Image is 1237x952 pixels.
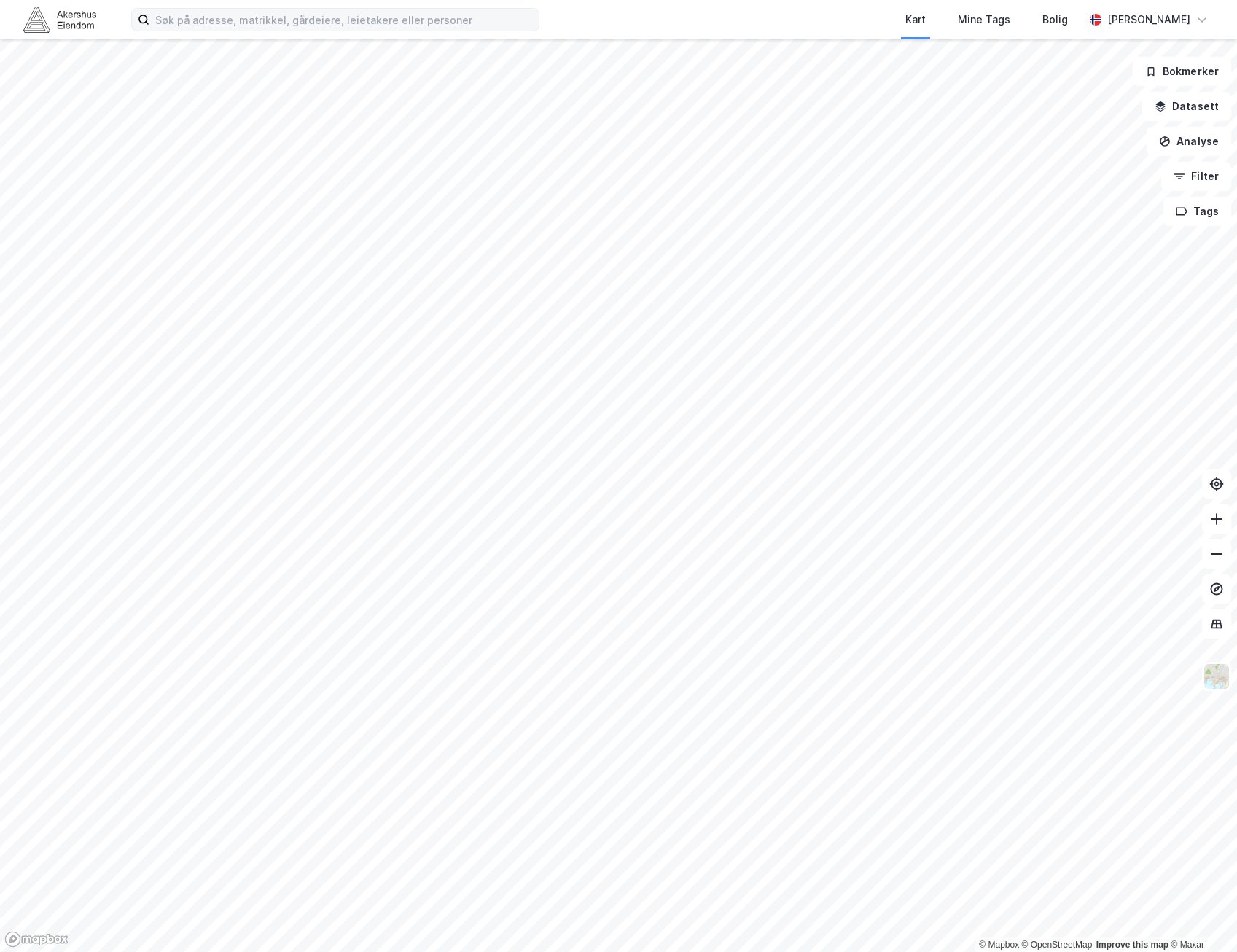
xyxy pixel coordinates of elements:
button: Datasett [1142,92,1231,121]
button: Bokmerker [1133,57,1231,86]
div: Mine Tags [958,11,1010,28]
button: Tags [1163,197,1231,226]
a: OpenStreetMap [1022,940,1093,950]
input: Søk på adresse, matrikkel, gårdeiere, leietakere eller personer [149,9,539,31]
img: akershus-eiendom-logo.9091f326c980b4bce74ccdd9f866810c.svg [23,7,96,32]
a: Mapbox homepage [4,931,69,948]
button: Analyse [1147,127,1231,156]
div: Kontrollprogram for chat [1164,882,1237,952]
div: Kart [905,11,926,28]
img: Z [1203,663,1230,690]
div: Bolig [1042,11,1068,28]
a: Mapbox [979,940,1019,950]
button: Filter [1161,162,1231,191]
a: Improve this map [1096,940,1168,950]
div: [PERSON_NAME] [1107,11,1190,28]
iframe: Chat Widget [1164,882,1237,952]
